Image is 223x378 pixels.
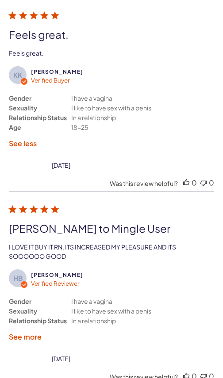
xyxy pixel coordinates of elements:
[71,316,116,325] div: In a relationship
[9,316,67,325] div: Relationship Status
[9,139,37,148] label: See less
[110,179,178,187] div: Was this review helpful?
[9,222,170,235] div: [PERSON_NAME] to Mingle User
[71,93,112,103] div: I have a vagina
[9,243,177,260] div: I LOVE IT BUY IT RN. ITS INCREASED MY PLEASURE AND ITS SOOOOOO GOOD
[9,93,31,103] div: Gender
[192,178,197,187] div: 0
[9,49,43,57] div: Feels great.
[71,103,151,113] div: I like to have sex with a penis
[71,113,116,122] div: In a relationship
[71,296,112,306] div: I have a vagina
[209,178,214,187] div: 0
[9,306,37,316] div: Sexuality
[31,280,80,287] span: Verified Reviewer
[13,71,23,79] text: KK
[9,28,69,41] div: Feels great.
[71,306,151,316] div: I like to have sex with a penis
[52,355,70,363] div: [DATE]
[9,103,37,113] div: Sexuality
[52,161,70,169] div: [DATE]
[9,113,67,122] div: Relationship Status
[183,178,189,187] div: Vote up
[31,76,70,84] span: Verified Buyer
[31,272,83,278] span: hailey b.
[9,122,21,132] div: Age
[52,161,70,169] div: date
[71,122,88,132] div: 18-25
[13,274,23,282] text: HB
[9,296,31,306] div: Gender
[31,68,83,75] span: Katie K.
[9,332,42,341] label: See more
[200,178,207,187] div: Vote down
[52,355,70,363] div: date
